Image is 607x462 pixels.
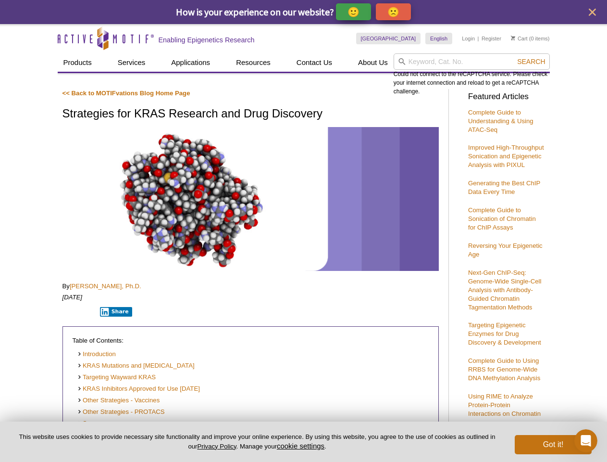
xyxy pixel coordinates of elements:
img: KRAS Model [62,127,439,271]
button: close [586,6,598,18]
a: Using RIME to Analyze Protein-Protein Interactions on Chromatin [468,393,541,417]
button: Search [514,57,548,66]
a: Complete Guide to Sonication of Chromatin for ChIP Assays [468,206,536,231]
a: Privacy Policy [197,443,236,450]
iframe: X Post Button [62,307,94,316]
a: Summary [77,419,110,428]
li: (0 items) [511,33,550,44]
a: Register [482,35,501,42]
img: Your Cart [511,36,515,40]
span: How is your experience on our website? [176,6,334,18]
a: Services [112,53,151,72]
a: KRAS Inhibitors Approved for Use [DATE] [77,385,200,394]
a: Targeting Epigenetic Enzymes for Drug Discovery & Development [468,321,541,346]
a: Other Strategies - Vaccines [77,396,160,405]
a: Reversing Your Epigenetic Age [468,242,543,258]
a: [PERSON_NAME], Ph.D. [70,282,141,290]
p: 🙂 [347,6,359,18]
a: Targeting Wayward KRAS [77,373,156,382]
li: | [478,33,479,44]
p: 🙁 [387,6,399,18]
em: [DATE] [62,294,83,301]
a: Other Strategies - PROTACS [77,408,165,417]
a: Cart [511,35,528,42]
button: cookie settings [277,442,324,450]
a: Introduction [77,350,116,359]
a: KRAS Mutations and [MEDICAL_DATA] [77,361,195,371]
h1: Strategies for KRAS Research and Drug Discovery [62,107,439,121]
a: Complete Guide to Using RRBS for Genome-Wide DNA Methylation Analysis [468,357,540,382]
span: Search [517,58,545,65]
p: By [62,282,439,291]
a: Next-Gen ChIP-Seq: Genome-Wide Single-Cell Analysis with Antibody-Guided Chromatin Tagmentation M... [468,269,541,311]
a: Resources [230,53,276,72]
iframe: Intercom live chat [574,429,597,452]
input: Keyword, Cat. No. [394,53,550,70]
a: Login [462,35,475,42]
a: Generating the Best ChIP Data Every Time [468,180,540,195]
h3: Featured Articles [468,93,545,101]
button: Got it! [515,435,592,454]
a: Improved High-Throughput Sonication and Epigenetic Analysis with PIXUL [468,144,544,168]
a: << Back to MOTIFvations Blog Home Page [62,90,190,97]
a: Complete Guide to Understanding & Using ATAC-Seq [468,109,533,133]
a: Contact Us [291,53,338,72]
a: English [425,33,452,44]
a: Applications [165,53,216,72]
p: This website uses cookies to provide necessary site functionality and improve your online experie... [15,433,499,451]
button: Share [100,307,132,317]
a: Products [58,53,98,72]
p: Table of Contents: [73,336,429,345]
h2: Enabling Epigenetics Research [159,36,255,44]
a: [GEOGRAPHIC_DATA] [356,33,421,44]
a: About Us [352,53,394,72]
div: Could not connect to the reCAPTCHA service. Please check your internet connection and reload to g... [394,53,550,96]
